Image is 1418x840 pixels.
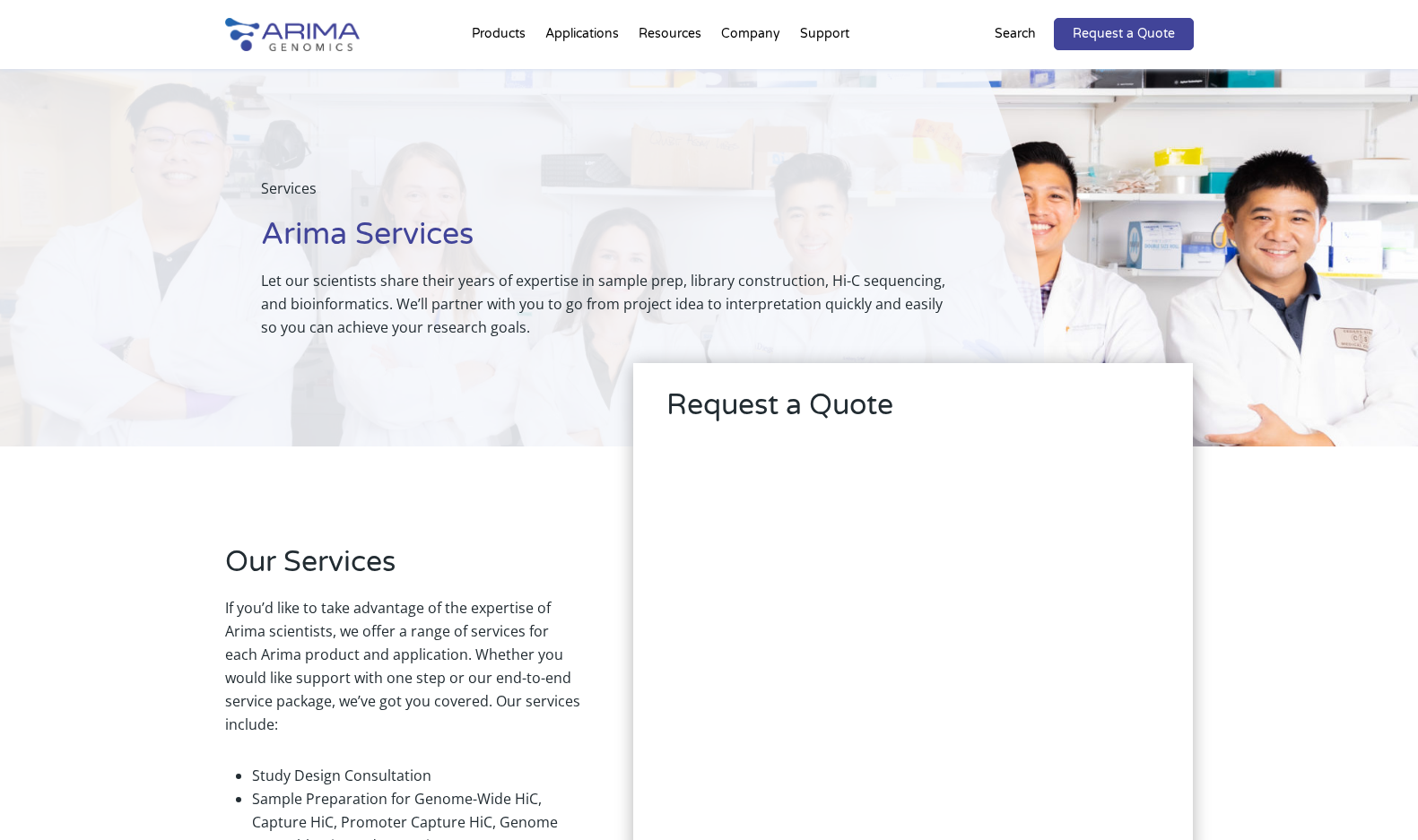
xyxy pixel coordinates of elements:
h1: Arima Services [261,214,954,269]
a: Request a Quote [1054,18,1194,50]
li: Study Design Consultation [252,764,580,787]
img: Arima-Genomics-logo [225,18,360,51]
p: Let our scientists share their years of expertise in sample prep, library construction, Hi-C sequ... [261,269,954,339]
p: Search [995,22,1036,46]
p: If you’d like to take advantage of the expertise of Arima scientists, we offer a range of service... [225,596,580,750]
h2: Request a Quote [666,385,1160,439]
p: Services [261,177,954,214]
h2: Our Services [225,542,580,596]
